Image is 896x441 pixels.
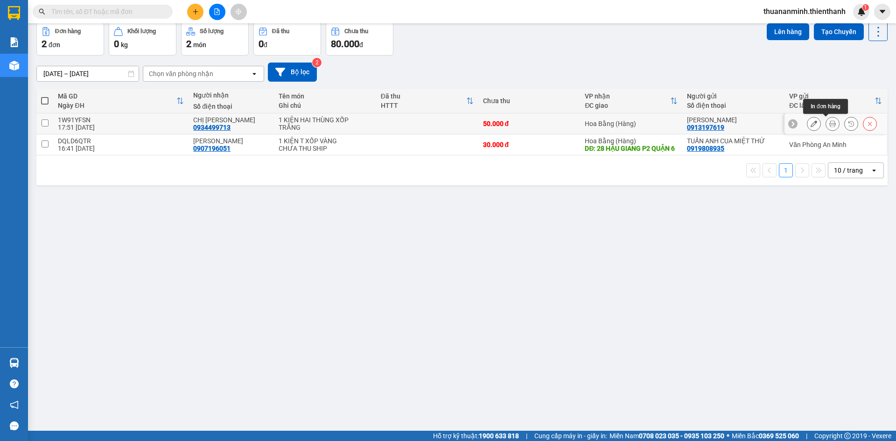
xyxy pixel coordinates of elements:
[874,4,890,20] button: caret-down
[58,92,176,100] div: Mã GD
[878,7,887,16] span: caret-down
[58,102,176,109] div: Ngày ĐH
[483,141,576,148] div: 30.000 đ
[251,70,258,77] svg: open
[5,65,111,116] span: Hoa Bằng (Hàng)
[186,38,191,49] span: 2
[9,358,19,368] img: warehouse-icon
[10,400,19,409] span: notification
[193,103,269,110] div: Số điện thoại
[279,102,371,109] div: Ghi chú
[253,22,321,56] button: Đã thu0đ
[526,431,527,441] span: |
[272,28,289,35] div: Đã thu
[687,145,724,152] div: 0919808935
[114,38,119,49] span: 0
[609,431,724,441] span: Miền Nam
[235,8,242,15] span: aim
[181,22,249,56] button: Số lượng2món
[193,124,231,131] div: 0934499713
[259,38,264,49] span: 0
[200,28,224,35] div: Số lượng
[43,47,63,60] strong: ĐC:
[214,8,220,15] span: file-add
[789,141,882,148] div: Văn Phòng An Minh
[231,4,247,20] button: aim
[870,167,878,174] svg: open
[37,66,139,81] input: Select a date range.
[534,431,607,441] span: Cung cấp máy in - giấy in:
[376,89,478,113] th: Toggle SortBy
[806,431,807,441] span: |
[326,22,393,56] button: Chưa thu80.000đ
[279,137,371,145] div: 1 KIỆN T XỐP VÀNG
[279,116,371,131] div: 1 KIỆN HAI THÙNG XỐP TRẮNG
[121,41,128,49] span: kg
[193,116,269,124] div: CHỊ MỸ NHUNG
[193,145,231,152] div: 0907196051
[10,379,19,388] span: question-circle
[857,7,866,16] img: icon-new-feature
[585,102,670,109] div: ĐC giao
[127,28,156,35] div: Khối lượng
[279,145,371,152] div: CHƯA THU SHIP
[433,431,519,441] span: Hỗ trợ kỹ thuật:
[639,432,724,440] strong: 0708 023 035 - 0935 103 250
[687,116,780,124] div: TRẦN VĂN KIỆT
[58,124,184,131] div: 17:51 [DATE]
[43,29,141,45] span: TUẤN ANH CUA MIỆT THỨ - 0919808935
[807,117,821,131] div: Sửa đơn hàng
[864,4,867,11] span: 1
[8,6,20,20] img: logo-vxr
[687,102,780,109] div: Số điện thoại
[580,89,682,113] th: Toggle SortBy
[209,4,225,20] button: file-add
[49,41,60,49] span: đơn
[803,99,848,114] div: In đơn hàng
[779,163,793,177] button: 1
[585,120,678,127] div: Hoa Bằng (Hàng)
[58,116,184,124] div: 1W91YFSN
[58,145,184,152] div: 16:41 [DATE]
[53,89,189,113] th: Toggle SortBy
[312,58,322,67] sup: 2
[862,4,869,11] sup: 1
[42,38,47,49] span: 2
[9,61,19,70] img: warehouse-icon
[187,4,203,20] button: plus
[43,17,137,27] span: Gửi:
[814,23,864,40] button: Tạo Chuyến
[58,137,184,145] div: DQLD6QTR
[844,433,851,439] span: copyright
[10,421,19,430] span: message
[193,91,269,99] div: Người nhận
[65,5,93,15] span: [DATE]
[149,69,213,78] div: Chọn văn phòng nhận
[479,432,519,440] strong: 1900 633 818
[789,92,875,100] div: VP gửi
[331,38,359,49] span: 80.000
[585,92,670,100] div: VP nhận
[193,41,206,49] span: món
[381,92,466,100] div: Đã thu
[43,5,92,15] span: 16:43
[767,23,809,40] button: Lên hàng
[55,28,81,35] div: Đơn hàng
[381,102,466,109] div: HTTT
[483,97,576,105] div: Chưa thu
[192,8,199,15] span: plus
[784,89,887,113] th: Toggle SortBy
[756,6,853,17] span: thuananminh.thienthanh
[834,166,863,175] div: 10 / trang
[585,145,678,152] div: DĐ: 28 HẬU GIANG P2 QUẬN 6
[60,17,137,27] span: Văn Phòng An Minh
[264,41,267,49] span: đ
[51,7,161,17] input: Tìm tên, số ĐT hoặc mã đơn
[39,8,45,15] span: search
[585,137,678,145] div: Hoa Bằng (Hàng)
[279,92,371,100] div: Tên món
[687,92,780,100] div: Người gửi
[193,137,269,145] div: MINH KHÔI
[732,431,799,441] span: Miền Bắc
[344,28,368,35] div: Chưa thu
